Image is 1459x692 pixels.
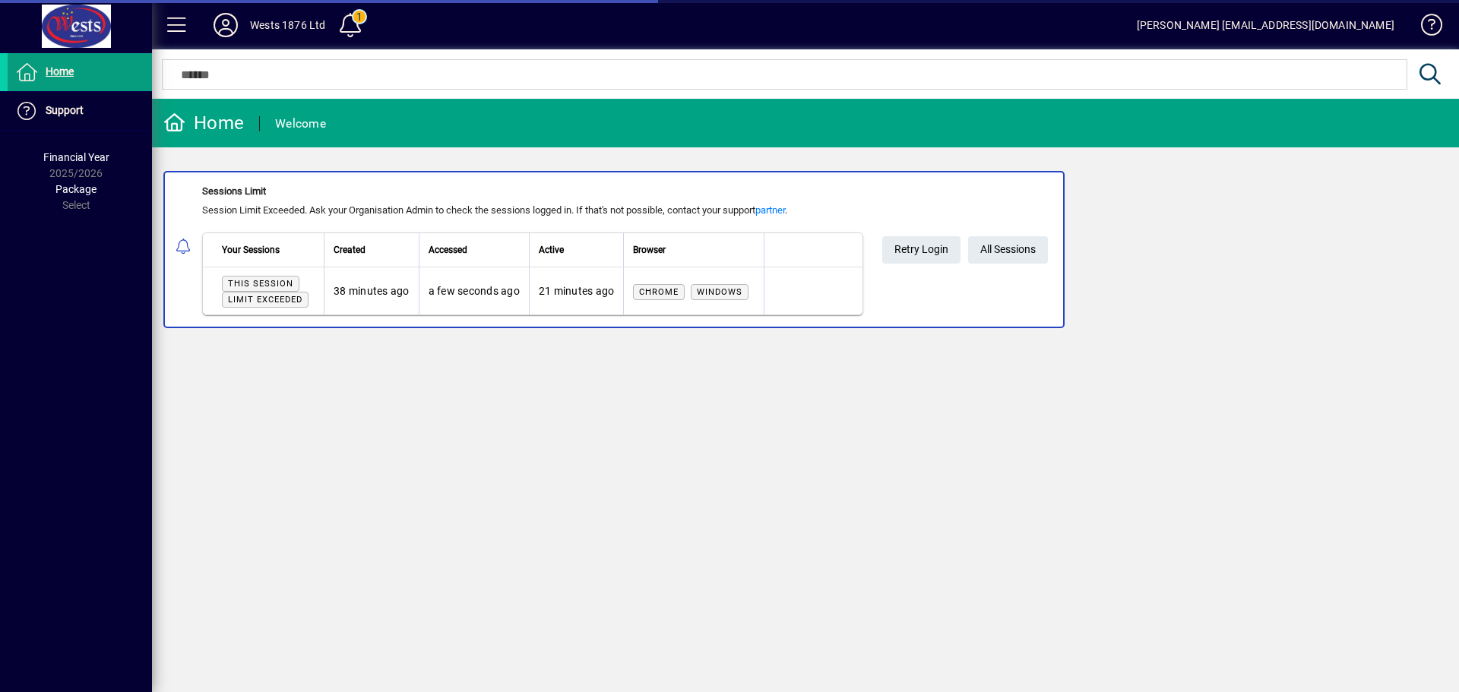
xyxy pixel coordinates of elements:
[980,237,1036,262] span: All Sessions
[639,287,679,297] span: Chrome
[228,295,302,305] span: Limit exceeded
[968,236,1048,264] a: All Sessions
[201,11,250,39] button: Profile
[334,242,366,258] span: Created
[228,279,293,289] span: This session
[250,13,325,37] div: Wests 1876 Ltd
[697,287,742,297] span: Windows
[8,92,152,130] a: Support
[755,204,785,216] a: partner
[1137,13,1394,37] div: [PERSON_NAME] [EMAIL_ADDRESS][DOMAIN_NAME]
[529,267,624,314] td: 21 minutes ago
[539,242,564,258] span: Active
[55,183,97,195] span: Package
[46,104,84,116] span: Support
[152,171,1459,328] app-alert-notification-menu-item: Sessions Limit
[324,267,419,314] td: 38 minutes ago
[882,236,961,264] button: Retry Login
[1410,3,1440,52] a: Knowledge Base
[202,184,863,199] div: Sessions Limit
[163,111,244,135] div: Home
[43,151,109,163] span: Financial Year
[419,267,529,314] td: a few seconds ago
[894,237,948,262] span: Retry Login
[633,242,666,258] span: Browser
[429,242,467,258] span: Accessed
[202,203,863,218] div: Session Limit Exceeded. Ask your Organisation Admin to check the sessions logged in. If that's no...
[275,112,326,136] div: Welcome
[222,242,280,258] span: Your Sessions
[46,65,74,77] span: Home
